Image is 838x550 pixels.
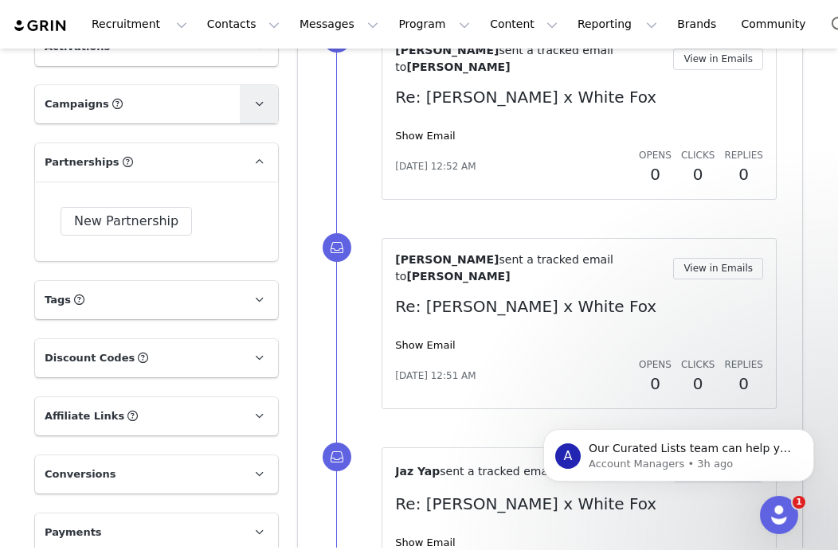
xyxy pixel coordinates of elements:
[673,49,763,70] button: View in Emails
[639,150,672,161] span: Opens
[395,253,499,266] span: [PERSON_NAME]
[61,207,192,236] button: New Partnership
[639,359,672,370] span: Opens
[673,258,763,279] button: View in Emails
[395,339,455,351] a: Show Email
[82,6,197,42] button: Recruitment
[45,466,116,482] span: Conversions
[724,359,763,370] span: Replies
[395,85,763,109] p: Re: [PERSON_NAME] x White Fox
[45,525,102,540] span: Payments
[395,492,763,516] p: Re: [PERSON_NAME] x White Fox
[724,150,763,161] span: Replies
[45,292,71,308] span: Tags
[732,6,823,42] a: Community
[519,396,838,507] iframe: Intercom notifications message
[389,6,480,42] button: Program
[45,154,119,170] span: Partnerships
[395,253,613,283] span: sent a tracked email to
[290,6,388,42] button: Messages
[480,6,567,42] button: Content
[13,13,450,30] body: Rich Text Area. Press ALT-0 for help.
[681,150,715,161] span: Clicks
[13,18,69,33] img: grin logo
[406,270,510,283] span: [PERSON_NAME]
[395,465,440,478] span: Jaz Yap
[724,372,763,396] h2: 0
[568,6,667,42] button: Reporting
[724,162,763,186] h2: 0
[760,496,798,534] iframe: Intercom live chat
[395,159,476,174] span: [DATE] 12:52 AM
[45,408,124,424] span: Affiliate Links
[681,359,715,370] span: Clicks
[681,372,715,396] h2: 0
[45,96,109,112] span: Campaigns
[681,162,715,186] h2: 0
[668,6,730,42] a: Brands
[639,162,672,186] h2: 0
[395,130,455,142] a: Show Email
[639,372,672,396] h2: 0
[395,44,499,57] span: [PERSON_NAME]
[198,6,289,42] button: Contacts
[793,496,805,509] span: 1
[406,60,510,73] span: [PERSON_NAME]
[395,369,476,383] span: [DATE] 12:51 AM
[395,295,763,318] p: Re: [PERSON_NAME] x White Fox
[45,350,135,366] span: Discount Codes
[395,536,455,548] a: Show Email
[440,465,569,478] span: sent a tracked email to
